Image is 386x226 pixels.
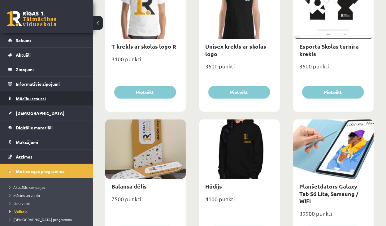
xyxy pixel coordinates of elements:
legend: Maksājumi [16,135,85,149]
span: Motivācijas programma [16,168,65,174]
span: Atzīmes [16,154,33,159]
div: 3500 punkti [293,61,374,76]
span: Mācību resursi [16,96,46,101]
a: Veikals [9,209,87,214]
div: 7500 punkti [105,194,186,209]
div: 39900 punkti [293,208,374,224]
a: [DEMOGRAPHIC_DATA] [8,106,85,120]
a: Mācies un ziedo [9,193,87,198]
a: Rīgas 1. Tālmācības vidusskola [7,11,56,26]
span: Uzdevumi [9,201,30,206]
a: Atzīmes [8,150,85,164]
a: Hūdijs [206,183,222,190]
a: Mācību resursi [8,91,85,106]
a: Maksājumi [8,135,85,149]
span: [DEMOGRAPHIC_DATA] programma [9,217,72,222]
legend: Ziņojumi [16,62,85,76]
a: Motivācijas programma [8,164,85,178]
a: [DEMOGRAPHIC_DATA] programma [9,217,87,222]
button: Pieteikt [114,86,176,99]
span: [DEMOGRAPHIC_DATA] [16,110,64,116]
a: Uzdevumi [9,201,87,206]
span: Aktuāli [16,52,31,58]
button: Pieteikt [302,86,364,99]
a: Esporta Skolas turnīra krekls [299,43,359,57]
span: Digitālie materiāli [16,125,53,130]
button: Pieteikt [208,86,270,99]
span: Aktuālās kampaņas [9,185,45,190]
span: Mācies un ziedo [9,193,40,198]
a: Planšetdators Galaxy Tab S6 Lite, Samsung / WiFi [299,183,358,204]
span: Sākums [16,37,32,43]
div: 4100 punkti [199,194,280,209]
a: Ziņojumi [8,62,85,76]
span: Veikals [9,209,28,214]
a: Digitālie materiāli [8,120,85,135]
a: T-krekls ar skolas logo R [111,43,176,50]
a: Unisex krekls ar skolas logo [206,43,267,57]
a: Balansa dēlis [111,183,147,190]
div: 3600 punkti [199,61,280,76]
a: Aktuāli [8,48,85,62]
a: Aktuālās kampaņas [9,185,87,190]
div: 3100 punkti [105,54,186,69]
a: Informatīvie ziņojumi [8,77,85,91]
legend: Informatīvie ziņojumi [16,77,85,91]
a: Sākums [8,33,85,47]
